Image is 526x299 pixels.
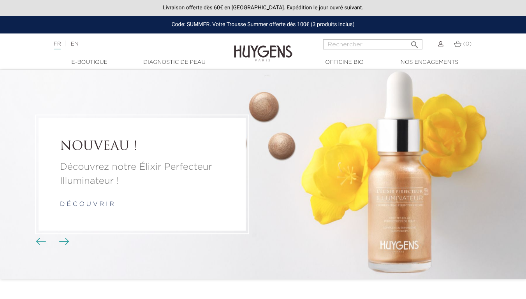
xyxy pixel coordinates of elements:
button:  [408,37,422,47]
img: Huygens [234,33,292,63]
a: Diagnostic de peau [135,58,213,67]
span: (0) [463,41,471,47]
input: Rechercher [323,39,422,49]
i:  [410,38,419,47]
a: Officine Bio [306,58,384,67]
a: Découvrez notre Élixir Perfecteur Illuminateur ! [60,160,224,188]
a: NOUVEAU ! [60,139,224,154]
a: d é c o u v r i r [60,201,114,208]
a: EN [70,41,78,47]
div: Boutons du carrousel [39,236,64,248]
a: E-Boutique [51,58,128,67]
a: FR [54,41,61,49]
a: Nos engagements [391,58,468,67]
div: | [50,39,213,49]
